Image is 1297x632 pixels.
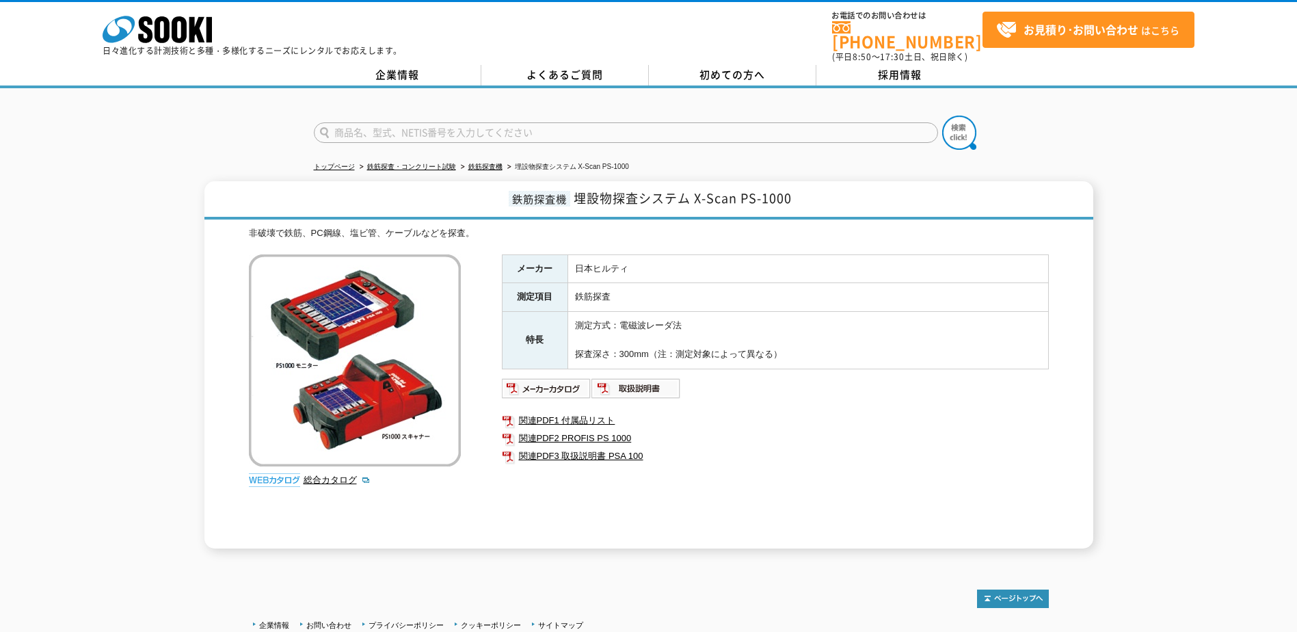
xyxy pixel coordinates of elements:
[502,378,591,399] img: メーカーカタログ
[502,430,1049,447] a: 関連PDF2 PROFIS PS 1000
[468,163,503,170] a: 鉄筋探査機
[502,283,567,312] th: 測定項目
[249,254,461,466] img: 埋設物探査システム X-Scan PS-1000
[502,254,567,283] th: メーカー
[249,473,300,487] img: webカタログ
[249,226,1049,241] div: 非破壊で鉄筋、PC鋼線、塩ビ管、ケーブルなどを探査。
[699,67,765,82] span: 初めての方へ
[591,378,681,399] img: 取扱説明書
[502,412,1049,430] a: 関連PDF1 付属品リスト
[567,283,1048,312] td: 鉄筋探査
[1024,21,1138,38] strong: お見積り･お問い合わせ
[977,590,1049,608] img: トップページへ
[314,65,481,85] a: 企業情報
[853,51,872,63] span: 8:50
[502,312,567,369] th: 特長
[832,51,967,63] span: (平日 ～ 土日、祝日除く)
[314,122,938,143] input: 商品名、型式、NETIS番号を入力してください
[591,386,681,397] a: 取扱説明書
[649,65,816,85] a: 初めての方へ
[367,163,456,170] a: 鉄筋探査・コンクリート試験
[982,12,1194,48] a: お見積り･お問い合わせはこちら
[574,189,792,207] span: 埋設物探査システム X-Scan PS-1000
[461,621,521,629] a: クッキーポリシー
[996,20,1179,40] span: はこちら
[509,191,570,207] span: 鉄筋探査機
[816,65,984,85] a: 採用情報
[505,160,629,174] li: 埋設物探査システム X-Scan PS-1000
[502,447,1049,465] a: 関連PDF3 取扱説明書 PSA 100
[538,621,583,629] a: サイトマップ
[306,621,351,629] a: お問い合わせ
[832,21,982,49] a: [PHONE_NUMBER]
[502,386,591,397] a: メーカーカタログ
[832,12,982,20] span: お電話でのお問い合わせは
[567,254,1048,283] td: 日本ヒルティ
[314,163,355,170] a: トップページ
[567,312,1048,369] td: 測定方式：電磁波レーダ法 探査深さ：300mm（注：測定対象によって異なる）
[103,47,402,55] p: 日々進化する計測技術と多種・多様化するニーズにレンタルでお応えします。
[481,65,649,85] a: よくあるご質問
[942,116,976,150] img: btn_search.png
[304,475,371,485] a: 総合カタログ
[369,621,444,629] a: プライバシーポリシー
[880,51,905,63] span: 17:30
[259,621,289,629] a: 企業情報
